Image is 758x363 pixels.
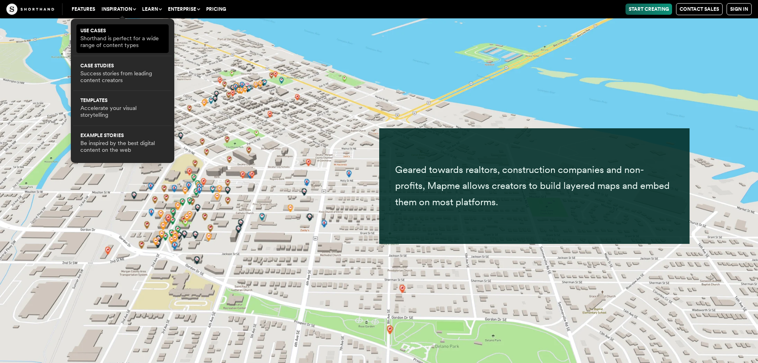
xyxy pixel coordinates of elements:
img: The Craft [6,4,54,15]
a: Case StudiesSuccess stories from leading content creators [80,63,165,84]
a: Sign in [727,3,752,15]
button: Inspiration [98,4,139,15]
p: Shorthand is perfect for a wide range of content types [80,35,165,49]
button: Learn [139,4,165,15]
a: Start Creating [625,4,672,15]
a: Contact Sales [676,3,723,15]
p: Be inspired by the best digital content on the web [80,140,165,154]
button: Enterprise [165,4,203,15]
a: Use CasesShorthand is perfect for a wide range of content types [80,28,165,49]
a: TemplatesAccelerate your visual storytelling [80,98,165,119]
a: Example StoriesBe inspired by the best digital content on the web [80,133,165,154]
p: Geared towards realtors, construction companies and non-profits, Mapme allows creators to build l... [395,162,674,210]
p: Accelerate your visual storytelling [80,105,165,119]
p: Success stories from leading content creators [80,70,165,84]
a: Pricing [203,4,229,15]
a: Features [68,4,98,15]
